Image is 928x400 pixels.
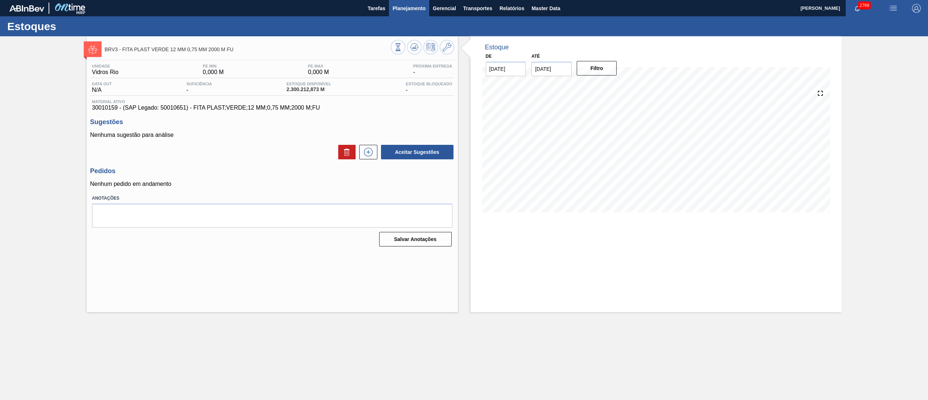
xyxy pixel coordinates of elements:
[846,3,869,13] button: Notificações
[463,4,492,13] span: Transportes
[335,145,356,159] div: Excluir Sugestões
[531,62,572,76] input: dd/mm/yyyy
[500,4,524,13] span: Relatórios
[92,193,452,204] label: Anotações
[440,40,454,54] button: Ir ao Master Data / Geral
[889,4,898,13] img: userActions
[92,69,119,75] span: Vidros Rio
[531,4,560,13] span: Master Data
[7,22,136,30] h1: Estoques
[92,82,112,86] span: Data out
[9,5,44,12] img: TNhmsLtSVTkK8tSr43FrP2fwEKptu5GPRR3wAAAABJRU5ErkJggg==
[404,82,454,93] div: -
[90,82,114,93] div: N/A
[186,82,212,86] span: Suficiência
[90,181,454,187] p: Nenhum pedido em andamento
[92,64,119,68] span: Unidade
[393,4,426,13] span: Planejamento
[286,82,331,86] span: Estoque Disponível
[486,54,492,59] label: De
[379,232,452,246] button: Salvar Anotações
[90,132,454,138] p: Nenhuma sugestão para análise
[90,118,454,126] h3: Sugestões
[413,64,452,68] span: Próxima Entrega
[485,44,509,51] div: Estoque
[486,62,526,76] input: dd/mm/yyyy
[531,54,540,59] label: Até
[411,64,454,75] div: -
[286,87,331,92] span: 2.300.212,873 M
[391,40,405,54] button: Visão Geral dos Estoques
[308,64,329,68] span: PE MAX
[105,47,391,52] span: BRV3 - FITA PLAST VERDE 12 MM 0,75 MM 2000 M FU
[377,144,454,160] div: Aceitar Sugestões
[912,4,921,13] img: Logout
[203,69,224,75] span: 0,000 M
[368,4,385,13] span: Tarefas
[308,69,329,75] span: 0,000 M
[577,61,617,75] button: Filtro
[858,1,871,9] span: 2769
[356,145,377,159] div: Nova sugestão
[88,45,97,54] img: Ícone
[203,64,224,68] span: PE MIN
[90,167,454,175] h3: Pedidos
[92,99,452,104] span: Material ativo
[407,40,422,54] button: Atualizar Gráfico
[406,82,452,86] span: Estoque Bloqueado
[185,82,214,93] div: -
[92,105,452,111] span: 30010159 - (SAP Legado: 50010651) - FITA PLAST;VERDE;12 MM;0,75 MM;2000 M;FU
[381,145,453,159] button: Aceitar Sugestões
[423,40,438,54] button: Programar Estoque
[433,4,456,13] span: Gerencial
